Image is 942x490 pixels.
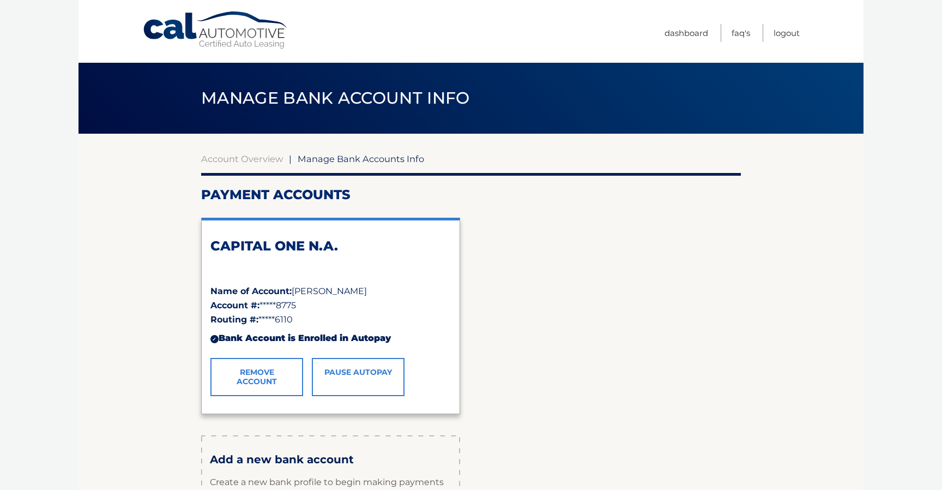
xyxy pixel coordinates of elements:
span: | [289,153,292,164]
strong: Account #: [210,300,259,310]
div: ✓ [210,335,219,343]
strong: Routing #: [210,314,258,325]
h3: Add a new bank account [210,453,451,467]
a: Account Overview [201,153,283,164]
strong: Name of Account: [210,286,292,296]
a: Cal Automotive [142,11,289,50]
a: Dashboard [665,24,708,42]
a: Remove Account [210,358,303,396]
span: [PERSON_NAME] [292,286,367,296]
span: Manage Bank Accounts Info [298,153,424,164]
h2: CAPITAL ONE N.A. [210,238,451,254]
a: Logout [774,24,800,42]
a: Pause AutoPay [312,358,404,396]
h2: Payment Accounts [201,187,741,203]
div: Bank Account is Enrolled in Autopay [210,327,451,350]
span: Manage Bank Account Info [201,88,470,108]
a: FAQ's [732,24,750,42]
